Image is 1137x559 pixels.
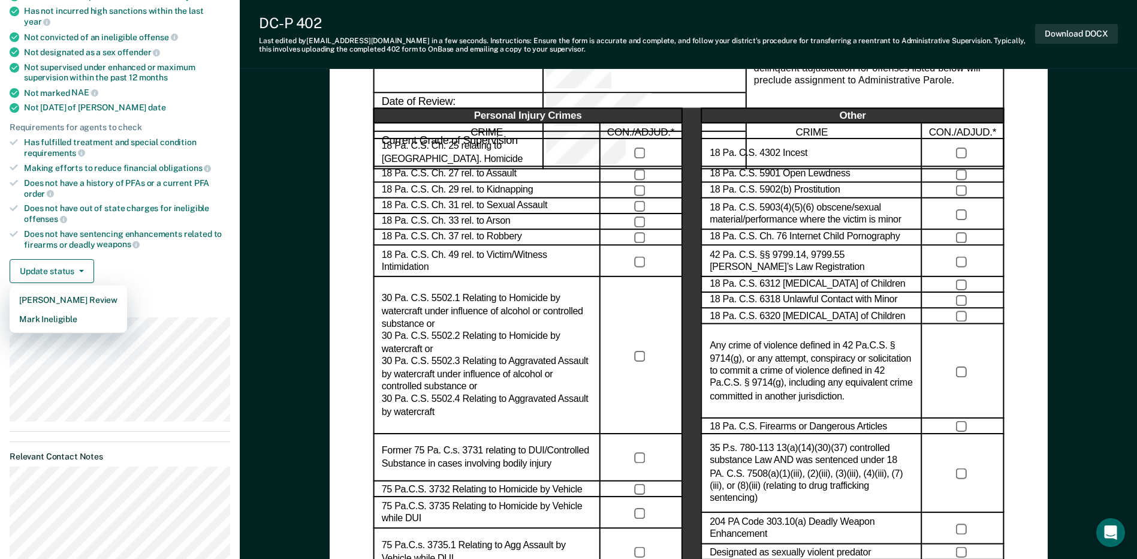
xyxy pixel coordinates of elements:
div: Instructions: Review current offenses and criminal history for crimes which would disqualify the ... [745,16,1004,169]
label: 18 Pa. C.S. Ch. 37 rel. to Robbery [381,232,521,244]
label: 18 Pa. C.S. Ch. 33 rel. to Arson [381,215,510,228]
span: NAE [71,88,98,97]
label: 18 Pa. C.S. Ch. 31 rel. to Sexual Assault [381,200,547,212]
label: 18 Pa. C.S. 5901 Open Lewdness [710,169,850,181]
div: Parole No.: [373,55,543,93]
div: Last edited by [EMAIL_ADDRESS][DOMAIN_NAME] . Instructions: Ensure the form is accurate and compl... [259,37,1035,54]
label: 18 Pa. C.S. Ch. 25 relating to [GEOGRAPHIC_DATA]. Homicide [381,140,592,166]
label: 75 Pa.C.S. 3732 Relating to Homicide by Vehicle [381,483,582,495]
span: date [148,103,165,112]
div: Other [701,108,1004,124]
div: Parole No.: [544,55,746,93]
span: weapons [96,239,140,249]
div: CRIME [701,124,922,139]
label: Former 75 Pa. C.s. 3731 relating to DUI/Controlled Substance in cases involving bodily injury [381,445,592,470]
div: CRIME [373,124,600,139]
div: Date of Review: [373,93,543,131]
label: 42 Pa. C.S. §§ 9799.14, 9799.55 [PERSON_NAME]’s Law Registration [710,249,913,274]
label: 204 PA Code 303.10(a) Deadly Weapon Enhancement [710,516,913,542]
div: Personal Injury Crimes [373,108,682,124]
div: CON./ADJUD.* [922,124,1004,139]
span: months [139,73,168,82]
label: Designated as sexually violent predator [710,546,871,558]
span: offender [117,47,161,57]
dt: Relevant Contact Notes [10,452,230,462]
div: Not marked [24,88,230,98]
label: 18 Pa. C.S. 4302 Incest [710,147,807,160]
label: 75 Pa.C.S. 3735 Relating to Homicide by Vehicle while DUI [381,500,592,525]
span: offenses [24,214,67,224]
label: 18 Pa. C.S. 6318 Unlawful Contact with Minor [710,294,897,307]
div: Date of Review: [544,93,746,131]
span: in a few seconds [432,37,487,45]
label: 18 Pa. C.S. Ch. 29 rel. to Kidnapping [381,184,533,197]
label: 18 Pa. C.S. 6320 [MEDICAL_DATA] of Children [710,310,905,323]
div: Has not incurred high sanctions within the last [24,6,230,26]
div: Making efforts to reduce financial [24,163,230,173]
div: Requirements for agents to check [10,122,230,133]
label: 35 P.s. 780-113 13(a)(14)(30)(37) controlled substance Law AND was sentenced under 18 PA. C.S. 75... [710,442,913,505]
span: obligations [159,163,211,173]
div: Open Intercom Messenger [1096,518,1125,547]
label: 30 Pa. C.S. 5502.1 Relating to Homicide by watercraft under influence of alcohol or controlled su... [381,293,592,419]
span: offense [139,32,178,42]
label: 18 Pa. C.S. 6312 [MEDICAL_DATA] of Children [710,278,905,291]
label: 18 Pa. C.S. Firearms or Dangerous Articles [710,420,887,433]
div: Does not have a history of PFAs or a current PFA order [24,178,230,199]
label: 18 Pa. C.S. Ch. 27 rel. to Assault [381,169,516,181]
span: requirements [24,148,85,158]
label: 18 Pa. C.S. Ch. 76 Internet Child Pornography [710,232,900,244]
label: 18 Pa. C.S. 5902(b) Prostitution [710,184,840,197]
div: Not convicted of an ineligible [24,32,230,43]
span: year [24,17,50,26]
button: Download DOCX [1035,24,1118,44]
div: Has fulfilled treatment and special condition [24,137,230,158]
div: Does not have out of state charges for ineligible [24,203,230,224]
div: Does not have sentencing enhancements related to firearms or deadly [24,229,230,250]
label: 18 Pa. C.S. 5903(4)(5)(6) obscene/sexual material/performance where the victim is minor [710,202,913,227]
div: Not designated as a sex [24,47,230,58]
button: Update status [10,259,94,283]
label: 18 Pa. C.S. Ch. 49 rel. to Victim/Witness Intimidation [381,249,592,274]
button: Mark Ineligible [10,309,127,329]
div: DC-P 402 [259,14,1035,32]
div: Not supervised under enhanced or maximum supervision within the past 12 [24,62,230,83]
div: CON./ADJUD.* [600,124,682,139]
label: Any crime of violence defined in 42 Pa.C.S. § 9714(g), or any attempt, conspiracy or solicitation... [710,340,913,403]
div: Not [DATE] of [PERSON_NAME] [24,103,230,113]
button: [PERSON_NAME] Review [10,290,127,309]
